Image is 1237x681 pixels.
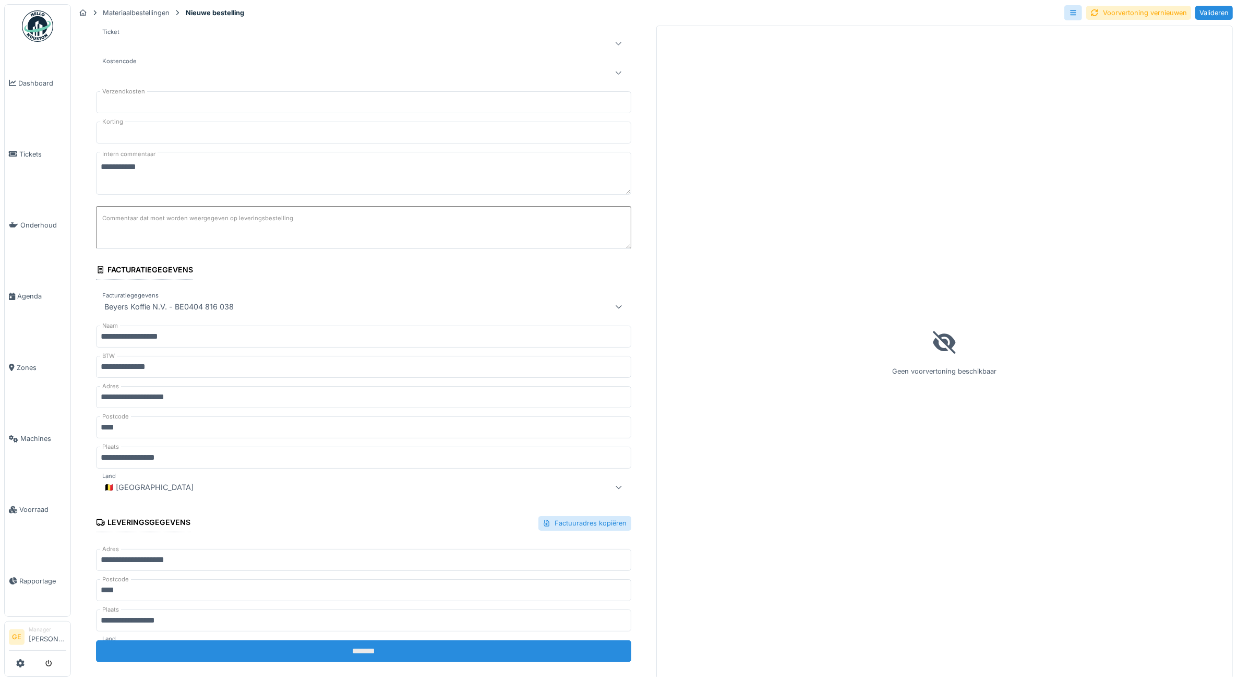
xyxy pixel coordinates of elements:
[5,474,70,545] a: Voorraad
[5,403,70,474] a: Machines
[5,47,70,118] a: Dashboard
[100,605,121,614] label: Plaats
[19,505,66,515] span: Voorraad
[5,190,70,261] a: Onderhoud
[19,576,66,586] span: Rapportage
[656,26,1233,679] div: Geen voorvertoning beschikbaar
[5,545,70,616] a: Rapportage
[538,516,631,530] div: Factuuradres kopiëren
[1086,6,1191,20] div: Voorvertoning vernieuwen
[100,291,161,300] label: Facturatiegegevens
[100,472,118,481] label: Land
[100,481,198,494] div: 🇧🇪 [GEOGRAPHIC_DATA]
[22,10,53,42] img: Badge_color-CXgf-gQk.svg
[100,321,120,330] label: Naam
[100,635,118,643] label: Land
[5,118,70,189] a: Tickets
[100,28,122,37] label: Ticket
[96,515,190,532] div: Leveringsgegevens
[9,629,25,645] li: GE
[100,575,131,584] label: Postcode
[17,363,66,373] span: Zones
[29,626,66,634] div: Manager
[100,57,139,66] label: Kostencode
[100,412,131,421] label: Postcode
[18,78,66,88] span: Dashboard
[9,626,66,651] a: GE Manager[PERSON_NAME]
[103,8,170,18] div: Materiaalbestellingen
[20,220,66,230] span: Onderhoud
[100,545,121,554] label: Adres
[96,262,193,280] div: Facturatiegegevens
[19,149,66,159] span: Tickets
[100,212,295,225] label: Commentaar dat moet worden weergegeven op leveringsbestelling
[5,332,70,403] a: Zones
[100,148,158,161] label: Intern commentaar
[5,261,70,332] a: Agenda
[100,301,238,313] div: Beyers Koffie N.V. - BE0404 816 038
[100,352,117,361] label: BTW
[29,626,66,648] li: [PERSON_NAME]
[20,434,66,444] span: Machines
[100,382,121,391] label: Adres
[17,291,66,301] span: Agenda
[100,443,121,451] label: Plaats
[100,87,147,96] label: Verzendkosten
[182,8,248,18] strong: Nieuwe bestelling
[100,117,125,126] label: Korting
[1195,6,1233,20] div: Valideren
